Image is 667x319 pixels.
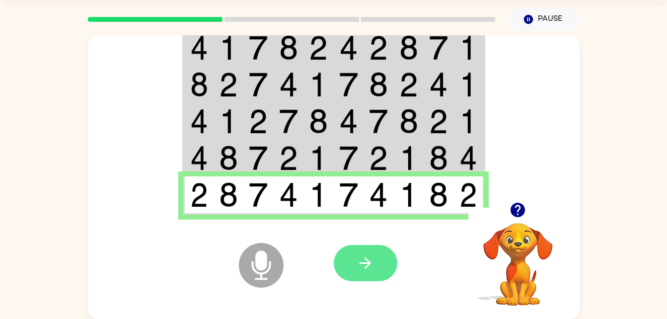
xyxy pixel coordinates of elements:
[309,109,328,134] img: 8
[190,146,208,170] img: 4
[249,109,268,134] img: 2
[399,72,418,97] img: 2
[190,182,208,207] img: 2
[249,72,268,97] img: 7
[190,109,208,134] img: 4
[339,109,358,134] img: 4
[459,72,477,97] img: 1
[219,109,238,134] img: 1
[279,182,298,207] img: 4
[399,146,418,170] img: 1
[309,182,328,207] img: 1
[399,35,418,60] img: 8
[429,35,448,60] img: 7
[399,182,418,207] img: 1
[249,35,268,60] img: 7
[279,72,298,97] img: 4
[309,146,328,170] img: 1
[190,35,208,60] img: 4
[279,35,298,60] img: 8
[339,146,358,170] img: 7
[459,146,477,170] img: 4
[339,182,358,207] img: 7
[429,109,448,134] img: 2
[219,35,238,60] img: 1
[279,109,298,134] img: 7
[249,182,268,207] img: 7
[369,35,388,60] img: 2
[429,146,448,170] img: 8
[219,182,238,207] img: 8
[459,35,477,60] img: 1
[339,35,358,60] img: 4
[279,146,298,170] img: 2
[190,72,208,97] img: 8
[309,72,328,97] img: 1
[468,208,568,307] video: Your browser must support playing .mp4 files to use Literably. Please try using another browser.
[369,182,388,207] img: 4
[339,72,358,97] img: 7
[399,109,418,134] img: 8
[429,182,448,207] img: 8
[429,72,448,97] img: 4
[219,72,238,97] img: 2
[369,72,388,97] img: 8
[459,109,477,134] img: 1
[249,146,268,170] img: 7
[459,182,477,207] img: 2
[508,8,580,31] button: Pause
[369,146,388,170] img: 2
[369,109,388,134] img: 7
[309,35,328,60] img: 2
[219,146,238,170] img: 8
